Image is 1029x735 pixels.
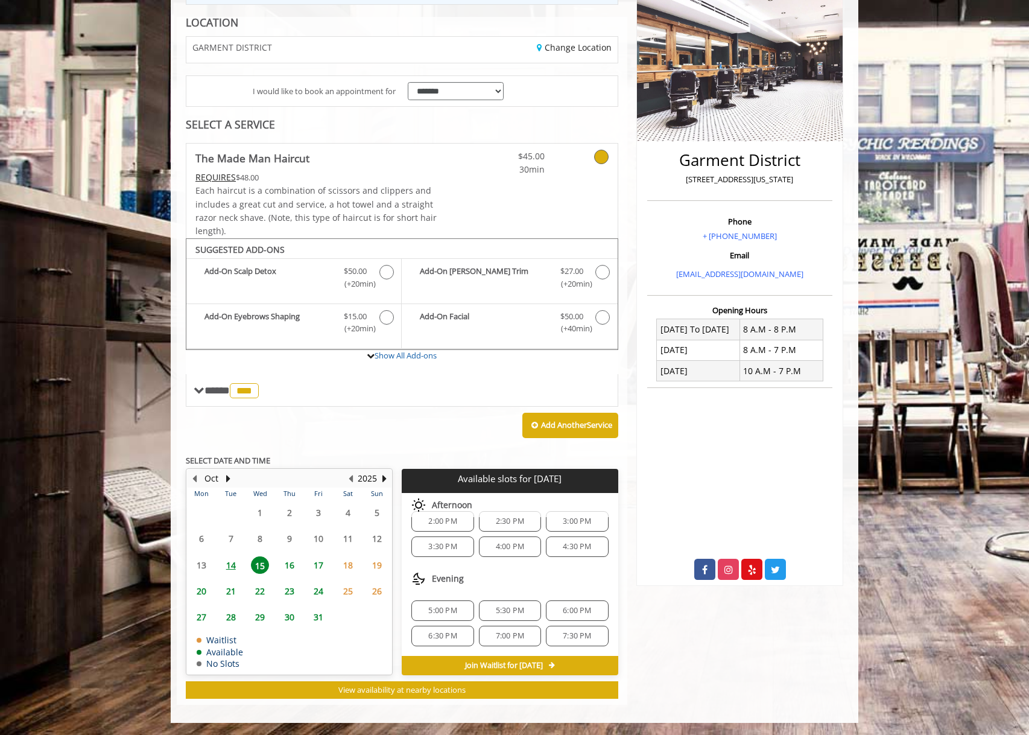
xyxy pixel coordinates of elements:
[195,171,438,184] div: $48.00
[251,582,269,600] span: 22
[657,319,740,340] td: [DATE] To [DATE]
[216,552,245,577] td: Select day14
[379,472,389,485] button: Next Year
[546,600,608,621] div: 6:00 PM
[479,536,541,557] div: 4:00 PM
[304,488,333,500] th: Fri
[245,488,274,500] th: Wed
[222,582,240,600] span: 21
[363,552,392,577] td: Select day19
[546,626,608,646] div: 7:30 PM
[479,626,541,646] div: 7:00 PM
[195,185,437,237] span: Each haircut is a combination of scissors and clippers and includes a great cut and service, a ho...
[338,278,373,290] span: (+20min )
[657,361,740,381] td: [DATE]
[251,608,269,626] span: 29
[274,578,303,604] td: Select day23
[368,582,386,600] span: 26
[338,684,466,695] span: View availability at nearby locations
[428,517,457,526] span: 2:00 PM
[192,608,211,626] span: 27
[186,15,238,30] b: LOCATION
[216,604,245,630] td: Select day28
[411,571,426,586] img: evening slots
[192,582,211,600] span: 20
[333,552,362,577] td: Select day18
[368,556,386,574] span: 19
[522,413,618,438] button: Add AnotherService
[197,659,243,668] td: No Slots
[192,43,272,52] span: GARMENT DISTRICT
[411,600,473,621] div: 5:00 PM
[363,488,392,500] th: Sun
[189,472,199,485] button: Previous Month
[411,536,473,557] div: 3:30 PM
[408,310,611,339] label: Add-On Facial
[647,306,832,314] h3: Opening Hours
[309,556,328,574] span: 17
[197,635,243,644] td: Waitlist
[650,251,829,259] h3: Email
[411,498,426,512] img: afternoon slots
[358,472,377,485] button: 2025
[197,647,243,657] td: Available
[195,150,309,167] b: The Made Man Haircut
[339,556,357,574] span: 18
[222,608,240,626] span: 28
[274,552,303,577] td: Select day16
[563,631,591,641] span: 7:30 PM
[344,310,367,323] span: $15.00
[186,681,618,699] button: View availability at nearby locations
[496,517,524,526] span: 2:30 PM
[204,265,332,290] b: Add-On Scalp Detox
[186,238,618,351] div: The Made Man Haircut Add-onS
[411,626,473,646] div: 6:30 PM
[650,151,829,169] h2: Garment District
[192,265,395,293] label: Add-On Scalp Detox
[465,661,543,670] span: Join Waitlist for [DATE]
[563,606,591,616] span: 6:00 PM
[339,582,357,600] span: 25
[496,606,524,616] span: 5:30 PM
[560,265,583,278] span: $27.00
[496,542,524,552] span: 4:00 PM
[554,322,589,335] span: (+40min )
[408,265,611,293] label: Add-On Beard Trim
[479,600,541,621] div: 5:30 PM
[420,310,548,336] b: Add-On Facial
[245,578,274,604] td: Select day22
[432,500,472,510] span: Afternoon
[195,244,285,255] b: SUGGESTED ADD-ONS
[274,488,303,500] th: Thu
[496,631,524,641] span: 7:00 PM
[563,542,591,552] span: 4:30 PM
[676,269,803,279] a: [EMAIL_ADDRESS][DOMAIN_NAME]
[253,85,396,98] span: I would like to book an appointment for
[186,455,270,466] b: SELECT DATE AND TIME
[739,361,823,381] td: 10 A.M - 7 P.M
[338,322,373,335] span: (+20min )
[473,150,545,163] span: $45.00
[204,310,332,336] b: Add-On Eyebrows Shaping
[204,472,218,485] button: Oct
[407,474,613,484] p: Available slots for [DATE]
[187,578,216,604] td: Select day20
[280,608,299,626] span: 30
[333,488,362,500] th: Sat
[657,340,740,360] td: [DATE]
[554,278,589,290] span: (+20min )
[650,217,829,226] h3: Phone
[333,578,362,604] td: Select day25
[280,556,299,574] span: 16
[216,578,245,604] td: Select day21
[537,42,612,53] a: Change Location
[245,604,274,630] td: Select day29
[432,574,464,584] span: Evening
[563,517,591,526] span: 3:00 PM
[274,604,303,630] td: Select day30
[428,606,457,616] span: 5:00 PM
[420,265,548,290] b: Add-On [PERSON_NAME] Trim
[346,472,355,485] button: Previous Year
[186,119,618,130] div: SELECT A SERVICE
[363,578,392,604] td: Select day26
